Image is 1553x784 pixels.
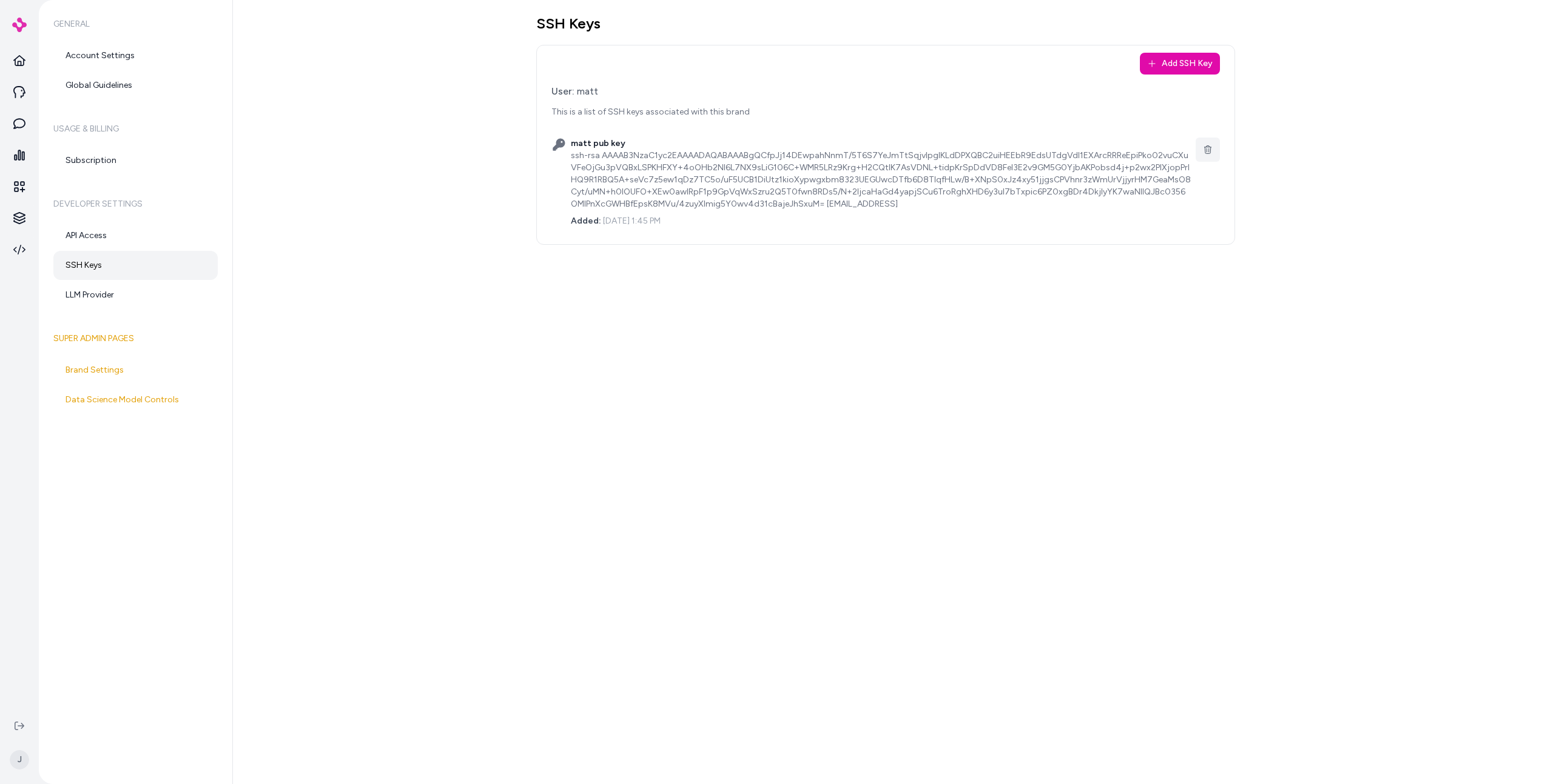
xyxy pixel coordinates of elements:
[1140,53,1220,75] button: Add SSH Key
[53,385,218,414] a: Data Science Model Controls
[551,85,574,97] span: User:
[53,187,218,221] h6: Developer Settings
[53,71,218,100] a: Global Guidelines
[53,146,218,175] a: Subscription
[10,750,29,769] span: J
[53,322,218,356] h6: Super Admin Pages
[551,84,1220,99] div: matt
[53,7,218,41] h6: General
[53,281,218,310] a: LLM Provider
[571,150,1191,210] div: ssh-rsa AAAAB3NzaC1yc2EAAAADAQABAAABgQCfpJj14DEwpahNnmT/5T6S7YeJmTtSqjvIpglKLdDPXQBC2uiHEEbR9EdsU...
[53,221,218,250] a: API Access
[53,112,218,146] h6: Usage & Billing
[12,18,27,32] img: alby Logo
[571,210,1191,227] div: [DATE] 1:45 PM
[571,138,1191,150] h3: matt pub key
[53,41,218,70] a: Account Settings
[7,740,32,779] button: J
[536,15,1235,33] h1: SSH Keys
[53,251,218,280] a: SSH Keys
[551,106,1220,118] p: This is a list of SSH keys associated with this brand
[571,216,601,226] span: Added:
[53,356,218,385] a: Brand Settings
